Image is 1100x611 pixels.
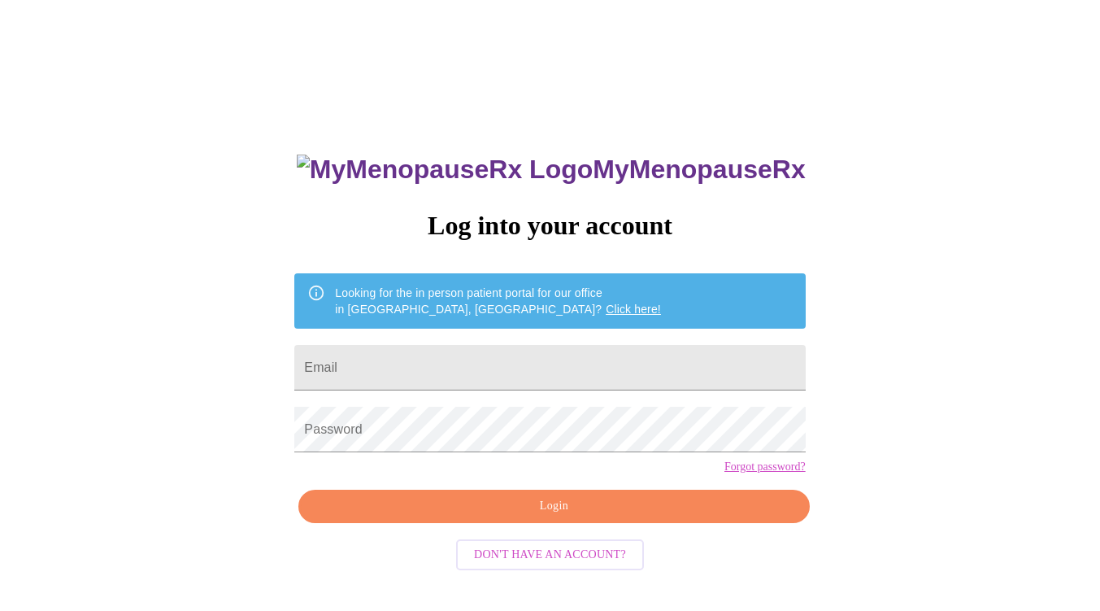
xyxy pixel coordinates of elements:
a: Don't have an account? [452,547,648,561]
button: Login [298,490,809,523]
h3: Log into your account [294,211,805,241]
div: Looking for the in person patient portal for our office in [GEOGRAPHIC_DATA], [GEOGRAPHIC_DATA]? [335,278,661,324]
button: Don't have an account? [456,539,644,571]
span: Login [317,496,790,517]
span: Don't have an account? [474,545,626,565]
h3: MyMenopauseRx [297,155,806,185]
a: Click here! [606,303,661,316]
img: MyMenopauseRx Logo [297,155,593,185]
a: Forgot password? [724,460,806,474]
